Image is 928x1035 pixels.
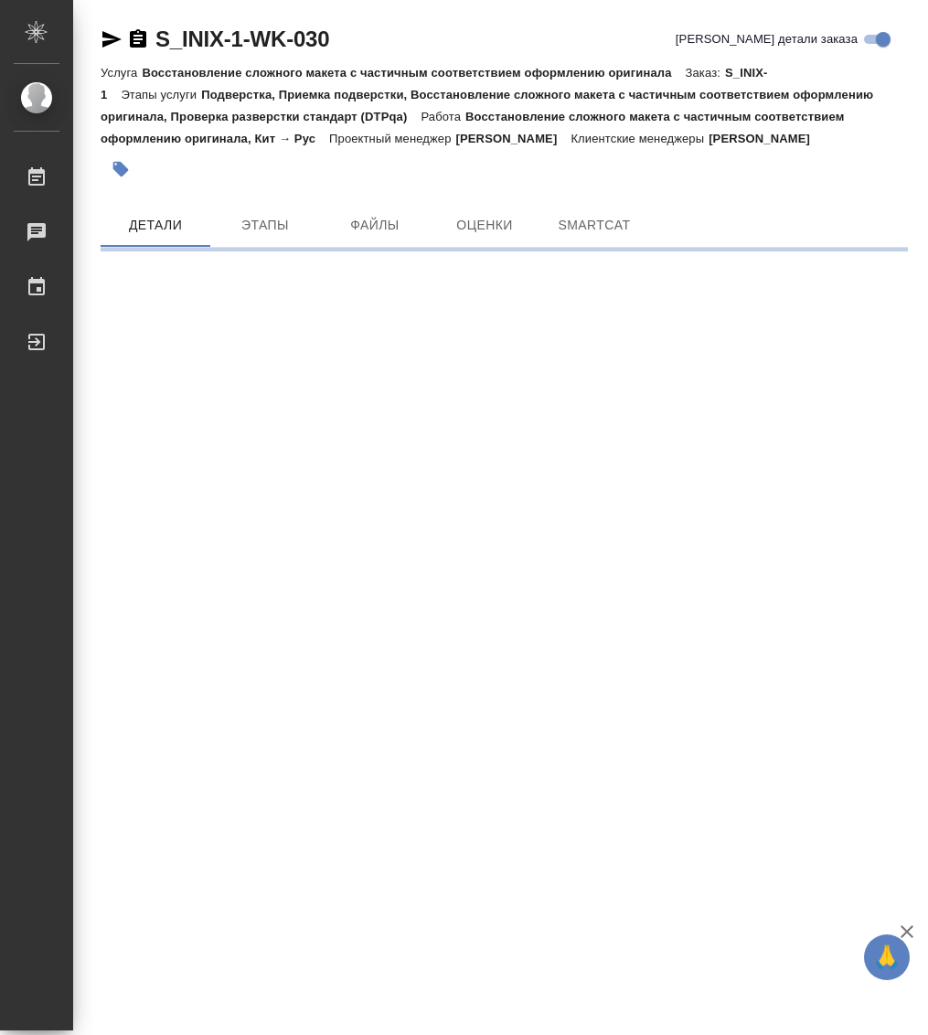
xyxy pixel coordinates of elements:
button: Скопировать ссылку [127,28,149,50]
p: Услуга [101,66,142,80]
p: Восстановление сложного макета с частичным соответствием оформлению оригинала [142,66,685,80]
span: Оценки [441,214,528,237]
p: Заказ: [686,66,725,80]
p: Этапы услуги [121,88,201,101]
p: [PERSON_NAME] [709,132,824,145]
span: 🙏 [871,938,902,976]
p: Подверстка, Приемка подверстки, Восстановление сложного макета с частичным соответствием оформлен... [101,88,873,123]
p: Восстановление сложного макета с частичным соответствием оформлению оригинала, Кит → Рус [101,110,844,145]
button: Скопировать ссылку для ЯМессенджера [101,28,123,50]
p: [PERSON_NAME] [456,132,571,145]
span: SmartCat [550,214,638,237]
a: S_INIX-1-WK-030 [155,27,329,51]
p: Клиентские менеджеры [571,132,709,145]
p: Работа [421,110,465,123]
p: Проектный менеджер [329,132,455,145]
button: 🙏 [864,934,910,980]
span: Файлы [331,214,419,237]
span: Детали [112,214,199,237]
span: Этапы [221,214,309,237]
button: Добавить тэг [101,149,141,189]
span: [PERSON_NAME] детали заказа [676,30,858,48]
